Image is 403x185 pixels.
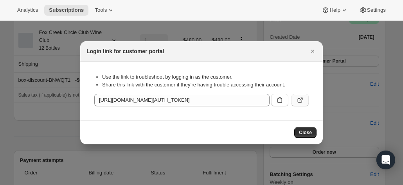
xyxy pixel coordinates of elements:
li: Use the link to troubleshoot by logging in as the customer. [102,73,309,81]
button: Subscriptions [44,5,88,16]
div: Open Intercom Messenger [376,151,395,169]
button: Close [294,127,317,138]
button: Settings [354,5,390,16]
span: Tools [95,7,107,13]
span: Help [329,7,340,13]
button: Close [307,46,318,57]
h2: Login link for customer portal [86,47,164,55]
span: Settings [367,7,386,13]
span: Close [299,129,312,136]
span: Subscriptions [49,7,84,13]
span: Analytics [17,7,38,13]
button: Help [317,5,353,16]
button: Analytics [13,5,43,16]
li: Share this link with the customer if they’re having trouble accessing their account. [102,81,309,89]
button: Tools [90,5,119,16]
